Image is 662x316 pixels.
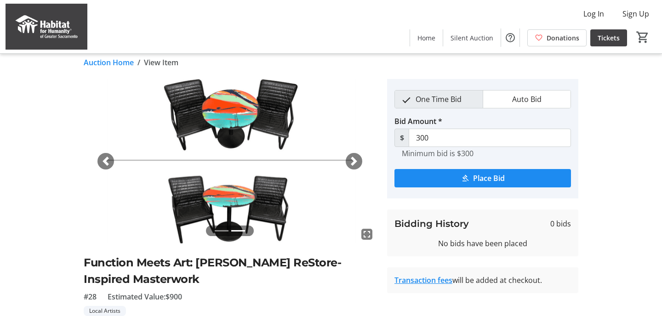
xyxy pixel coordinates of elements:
[473,173,505,184] span: Place Bid
[550,218,571,229] span: 0 bids
[137,57,140,68] span: /
[443,29,501,46] a: Silent Auction
[6,4,87,50] img: Habitat for Humanity of Greater Sacramento's Logo
[615,6,656,21] button: Sign Up
[394,129,409,147] span: $
[417,33,435,43] span: Home
[144,57,178,68] span: View Item
[394,275,571,286] div: will be added at checkout.
[361,229,372,240] mat-icon: fullscreen
[410,29,443,46] a: Home
[84,57,134,68] a: Auction Home
[583,8,604,19] span: Log In
[410,90,467,108] span: One Time Bid
[598,33,620,43] span: Tickets
[394,275,452,285] a: Transaction fees
[402,149,474,158] tr-hint: Minimum bid is $300
[527,29,587,46] a: Donations
[394,116,442,127] label: Bid Amount *
[576,6,611,21] button: Log In
[108,291,182,302] span: Estimated Value: $900
[84,79,376,243] img: Image
[622,8,649,19] span: Sign Up
[507,90,547,108] span: Auto Bid
[84,306,126,316] tr-label-badge: Local Artists
[451,33,493,43] span: Silent Auction
[590,29,627,46] a: Tickets
[501,28,519,47] button: Help
[634,29,651,45] button: Cart
[394,217,469,231] h3: Bidding History
[547,33,579,43] span: Donations
[84,254,376,288] h2: Function Meets Art: [PERSON_NAME] ReStore-Inspired Masterwork
[394,238,571,249] div: No bids have been placed
[84,291,97,302] span: #28
[394,169,571,187] button: Place Bid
